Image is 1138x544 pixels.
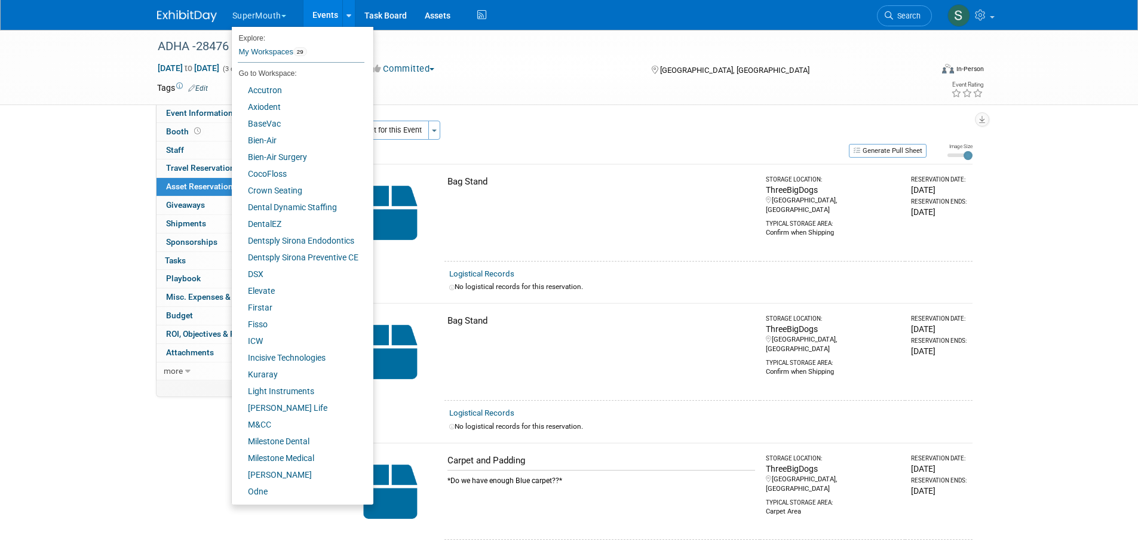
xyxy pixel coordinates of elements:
[766,475,900,494] div: [GEOGRAPHIC_DATA], [GEOGRAPHIC_DATA]
[766,454,900,463] div: Storage Location:
[449,422,968,432] div: No logistical records for this reservation.
[766,354,900,367] div: Typical Storage Area:
[232,450,364,466] a: Milestone Medical
[222,65,247,73] span: (3 days)
[157,344,281,362] a: Attachments
[232,31,364,42] li: Explore:
[766,315,900,323] div: Storage Location:
[911,323,967,335] div: [DATE]
[232,383,364,399] a: Light Instruments
[166,145,184,155] span: Staff
[911,198,967,206] div: Reservation Ends:
[232,165,364,182] a: CocoFloss
[157,233,281,251] a: Sponsorships
[157,105,281,122] a: Event Information
[157,159,281,177] a: Travel Reservations
[157,215,281,233] a: Shipments
[232,466,364,483] a: [PERSON_NAME]
[157,196,281,214] a: Giveaways
[166,292,259,302] span: Misc. Expenses & Credits
[157,82,208,94] td: Tags
[166,182,252,191] span: Asset Reservations
[766,507,900,517] div: Carpet Area
[232,366,364,383] a: Kuraray
[447,470,756,486] div: *Do we have enough Blue carpet??*
[766,463,900,475] div: ThreeBigDogs
[911,477,967,485] div: Reservation Ends:
[157,142,281,159] a: Staff
[766,494,900,507] div: Typical Storage Area:
[766,367,900,377] div: Confirm when Shipping
[293,47,307,57] span: 29
[341,176,440,250] img: Capital-Asset-Icon-2.png
[232,282,364,299] a: Elevate
[766,228,900,238] div: Confirm when Shipping
[911,454,967,463] div: Reservation Date:
[232,316,364,333] a: Fisso
[166,108,233,118] span: Event Information
[157,288,281,306] a: Misc. Expenses & Credits
[183,63,194,73] span: to
[166,311,193,320] span: Budget
[166,329,246,339] span: ROI, Objectives & ROO
[157,252,281,270] a: Tasks
[766,176,900,184] div: Storage Location:
[166,348,214,357] span: Attachments
[447,176,756,188] div: Bag Stand
[660,66,809,75] span: [GEOGRAPHIC_DATA], [GEOGRAPHIC_DATA]
[449,269,514,278] a: Logistical Records
[192,127,203,136] span: Booth not reserved yet
[157,270,281,288] a: Playbook
[232,216,364,232] a: DentalEZ
[911,184,967,196] div: [DATE]
[861,62,984,80] div: Event Format
[232,266,364,282] a: DSX
[232,66,364,81] li: Go to Workspace:
[956,64,984,73] div: In-Person
[877,5,932,26] a: Search
[951,82,983,88] div: Event Rating
[232,199,364,216] a: Dental Dynamic Staffing
[232,416,364,433] a: M&CC
[947,4,970,27] img: Samantha Meyers
[232,483,364,500] a: Odne
[157,10,217,22] img: ExhibitDay
[911,206,967,218] div: [DATE]
[232,500,364,517] a: [PERSON_NAME]
[166,237,217,247] span: Sponsorships
[166,273,201,283] span: Playbook
[447,315,756,327] div: Bag Stand
[911,485,967,497] div: [DATE]
[188,84,208,93] a: Edit
[157,123,281,141] a: Booth
[165,256,186,265] span: Tasks
[232,115,364,132] a: BaseVac
[232,249,364,266] a: Dentsply Sirona Preventive CE
[232,82,364,99] a: Accutron
[911,176,967,184] div: Reservation Date:
[232,232,364,249] a: Dentsply Sirona Endodontics
[341,315,440,389] img: Capital-Asset-Icon-2.png
[232,149,364,165] a: Bien-Air Surgery
[232,132,364,149] a: Bien-Air
[341,454,440,529] img: Capital-Asset-Icon-2.png
[766,196,900,215] div: [GEOGRAPHIC_DATA], [GEOGRAPHIC_DATA]
[157,325,281,343] a: ROI, Objectives & ROO
[232,182,364,199] a: Crown Seating
[232,333,364,349] a: ICW
[164,366,183,376] span: more
[449,408,514,417] a: Logistical Records
[911,337,967,345] div: Reservation Ends:
[154,36,914,57] div: ADHA -28476 -2025 Supermouth
[166,127,203,136] span: Booth
[368,63,439,75] button: Committed
[157,307,281,325] a: Budget
[166,200,205,210] span: Giveaways
[166,163,239,173] span: Travel Reservations
[893,11,921,20] span: Search
[849,144,927,158] button: Generate Pull Sheet
[232,433,364,450] a: Milestone Dental
[766,323,900,335] div: ThreeBigDogs
[157,63,220,73] span: [DATE] [DATE]
[232,399,364,416] a: [PERSON_NAME] Life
